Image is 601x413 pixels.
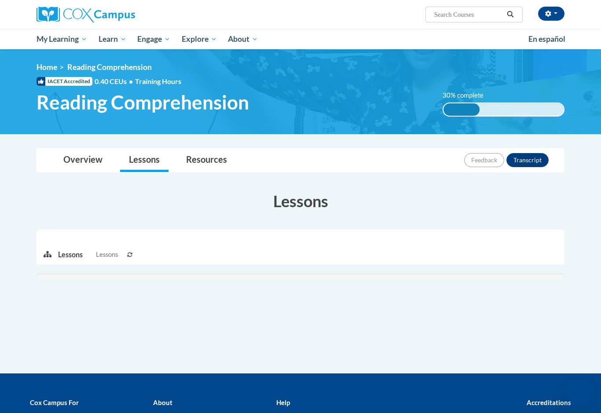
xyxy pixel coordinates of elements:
[276,398,290,406] b: Help
[132,29,176,49] a: Engage
[37,34,87,44] span: My Learning
[58,250,83,259] p: Lessons
[504,9,517,20] button: Search
[37,190,564,212] h3: Lessons
[182,34,217,44] span: Explore
[527,398,571,406] b: Accreditations
[95,77,135,86] span: 0.40 CEUs
[177,149,236,172] a: Resources
[538,7,564,21] button: Account Settings
[566,378,594,406] iframe: Button to launch messaging window
[37,62,57,72] a: Home
[506,153,549,167] button: Transcript
[37,91,249,114] span: Reading Comprehension
[67,62,152,72] span: Reading Comprehension
[135,77,181,85] span: Training Hours
[176,29,223,49] a: Explore
[23,29,578,49] div: Main menu
[153,398,172,406] b: About
[55,149,111,172] a: Overview
[528,34,565,44] span: En español
[228,34,258,44] span: About
[443,103,480,116] div: 30% complete
[443,91,493,100] label: 30% complete
[37,77,92,86] span: IACET Accredited
[223,29,264,49] a: About
[96,250,118,259] span: Lessons
[433,9,504,20] input: Search Courses
[93,29,132,49] a: Learn
[464,153,504,167] button: Feedback
[30,398,79,406] b: Cox Campus For
[37,7,135,22] img: Cox Campus
[523,30,571,48] a: En español
[99,34,126,44] span: Learn
[120,149,169,172] a: Lessons
[37,7,204,22] a: Cox Campus
[31,29,93,49] a: My Learning
[137,34,170,44] span: Engage
[129,77,133,85] span: •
